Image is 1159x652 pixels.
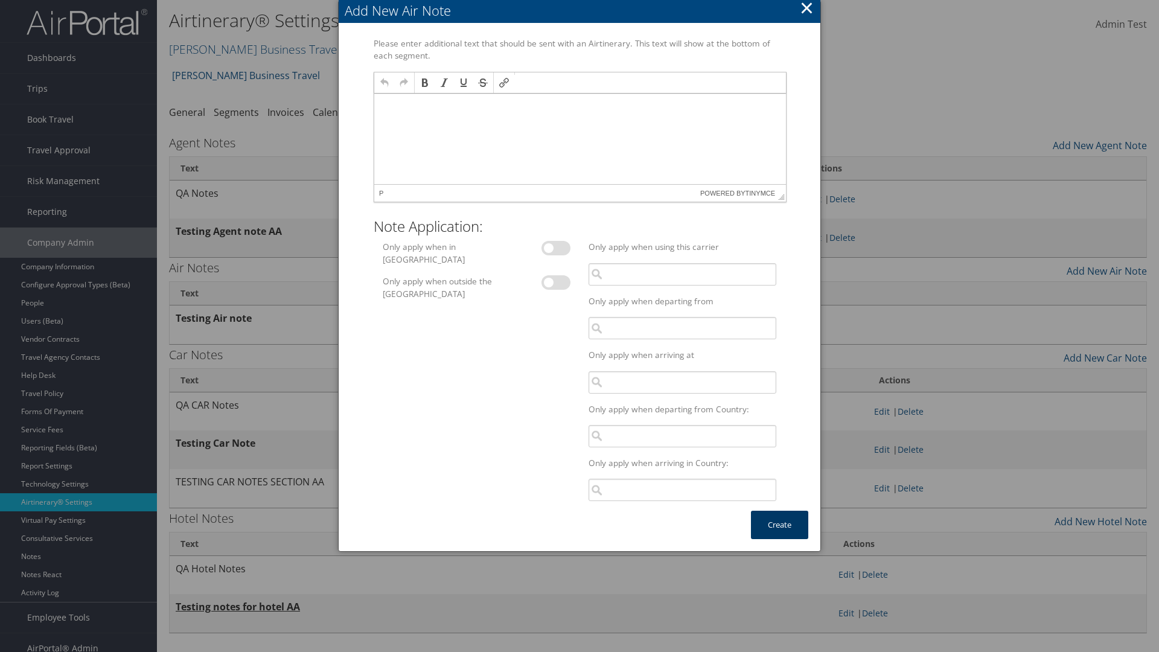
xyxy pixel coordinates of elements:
[751,511,808,539] button: Create
[474,74,492,92] div: Strikethrough
[378,241,509,266] label: Only apply when in [GEOGRAPHIC_DATA]
[375,74,394,92] div: Undo
[378,275,509,300] label: Only apply when outside the [GEOGRAPHIC_DATA]
[584,241,781,253] label: Only apply when using this carrier
[435,74,453,92] div: Italic
[584,295,781,307] label: Only apply when departing from
[345,1,820,20] div: Add New Air Note
[495,74,513,92] div: Insert/edit link
[374,216,785,237] h2: Note Application:
[455,74,473,92] div: Underline
[379,190,383,197] div: p
[416,74,434,92] div: Bold
[584,349,781,361] label: Only apply when arriving at
[395,74,413,92] div: Redo
[584,457,781,469] label: Only apply when arriving in Country:
[746,190,776,197] a: tinymce
[584,403,781,415] label: Only apply when departing from Country:
[700,185,775,202] span: Powered by
[369,37,790,62] label: Please enter additional text that should be sent with an Airtinerary. This text will show at the ...
[374,94,786,184] iframe: Rich Text Area. Press ALT-F9 for menu. Press ALT-F10 for toolbar. Press ALT-0 for help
